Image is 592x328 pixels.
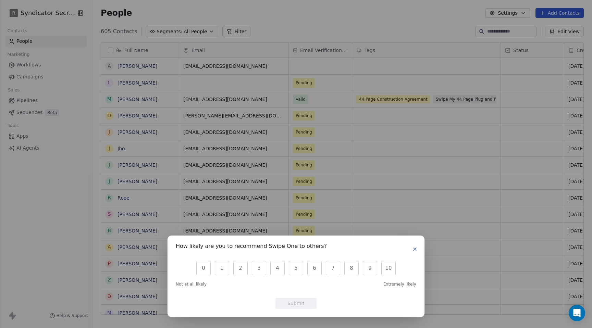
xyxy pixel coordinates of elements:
[275,298,317,309] button: Submit
[344,261,359,275] button: 8
[233,261,248,275] button: 2
[270,261,285,275] button: 4
[381,261,396,275] button: 10
[176,281,207,287] span: Not at all likely
[196,261,211,275] button: 0
[307,261,322,275] button: 6
[363,261,377,275] button: 9
[289,261,303,275] button: 5
[176,244,327,251] h1: How likely are you to recommend Swipe One to others?
[252,261,266,275] button: 3
[383,281,416,287] span: Extremely likely
[215,261,229,275] button: 1
[326,261,340,275] button: 7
